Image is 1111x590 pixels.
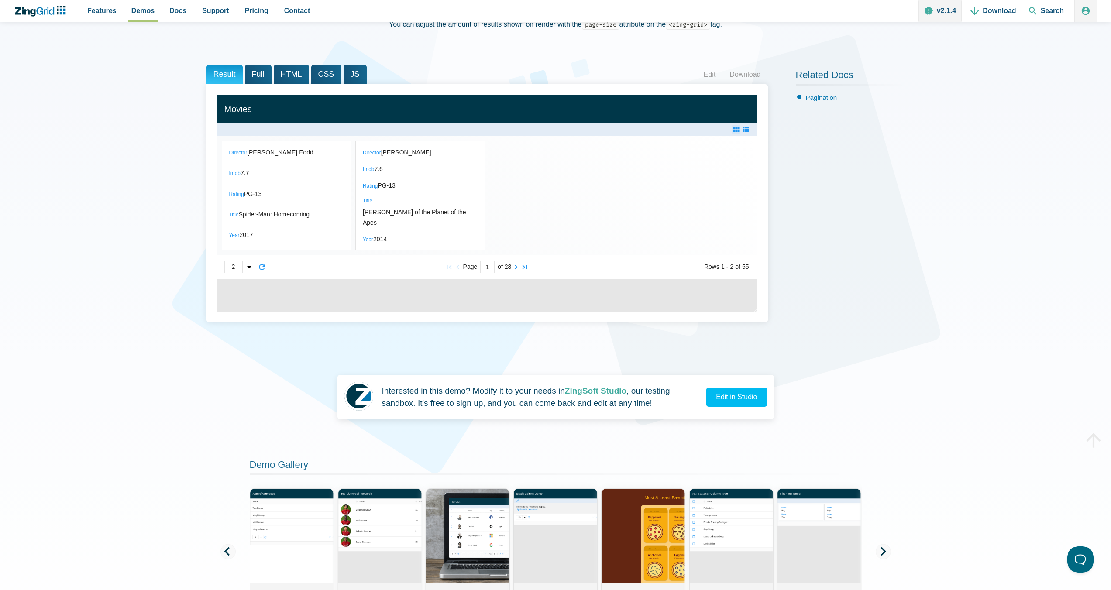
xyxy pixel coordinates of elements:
p: Interested in this demo? Modify it to your needs in , our testing sandbox. It's free to sign up, ... [382,385,700,410]
zg-text: 28 [505,264,512,269]
code: page-size [582,20,619,30]
span: Year [363,237,373,243]
zg-text: 2 [730,264,733,269]
span: Director [363,150,381,156]
div: [PERSON_NAME] Eddd [247,146,313,159]
div: PG-13 [244,188,261,201]
strong: ZingSoft Studio [565,386,626,395]
zg-text: 55 [742,264,749,269]
a: ZingChart Logo. Click to return to the homepage [14,6,70,17]
span: Contact [284,5,310,17]
span: Pricing [245,5,268,17]
a: Edit in Studio [706,388,767,407]
div: [PERSON_NAME] of the Planet of the Apes [363,206,471,230]
span: Demos [131,5,155,17]
code: <zing-grid> [666,20,710,30]
iframe: Toggle Customer Support [1067,546,1094,573]
div: [PERSON_NAME] [381,146,431,159]
div: Movies [224,102,750,117]
a: Download [722,68,767,81]
zg-button: layoutrow [741,125,750,134]
span: Title [229,212,239,218]
zg-button: firstpage [445,263,454,271]
a: Edit [697,68,723,81]
div: You can adjust the amount of results shown on render with the attribute on the tag. [381,9,730,51]
span: Imdb [229,170,241,176]
input: Current Page [480,261,495,273]
span: Result [206,65,243,84]
zg-button: nextpage [512,263,520,271]
zg-text: - [726,264,729,269]
div: Spider-Man: Homecoming [239,208,310,221]
span: Docs [169,5,186,17]
span: Year [229,232,240,238]
span: Rating [363,183,378,189]
zg-text: Page [463,264,478,269]
zg-button: prevpage [454,263,462,271]
span: JS [344,65,367,84]
span: Features [87,5,117,17]
div: 2017 [240,229,253,242]
h2: Related Docs [796,69,905,86]
span: CSS [311,65,341,84]
div: 7.6 [374,163,382,176]
a: Pagination [806,94,837,101]
zg-text: of [735,264,740,269]
div: 7.7 [241,167,249,180]
span: Title [363,198,372,204]
zg-button: lastpage [520,263,529,271]
div: 2014 [373,233,387,246]
span: Support [202,5,229,17]
zg-button: layoutcard [732,125,740,134]
div: 2 [225,261,242,273]
h2: Demo Gallery [250,459,862,475]
span: Full [245,65,272,84]
span: Rating [229,191,244,197]
zg-text: 1 [721,264,725,269]
span: Imdb [363,166,374,172]
zg-text: Rows [704,264,719,269]
zg-button: reload [258,263,266,271]
div: PG-13 [378,179,395,192]
span: HTML [274,65,309,84]
zg-text: of [498,264,503,269]
span: Director [229,150,248,156]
